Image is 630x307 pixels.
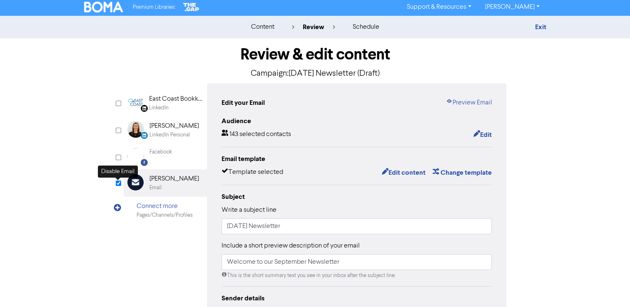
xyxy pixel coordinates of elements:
div: Facebook Facebook [124,144,207,169]
a: Preview Email [446,98,492,108]
div: Email [149,184,162,192]
div: Sender details [222,293,492,303]
img: The Gap [182,2,200,12]
div: LinkedIn [149,104,169,112]
div: LinkedIn Personal [149,131,190,139]
div: Audience [222,116,492,126]
div: Facebook [149,148,172,156]
div: [PERSON_NAME] [149,121,199,131]
p: Campaign: [DATE] Newsletter (Draft) [124,67,507,80]
span: Premium Libraries: [133,5,175,10]
div: East Coast Bookkeeping and Business Solutions [149,94,202,104]
img: LinkedinPersonal [127,121,144,138]
button: Edit content [381,167,426,178]
div: [PERSON_NAME] [149,174,199,184]
img: BOMA Logo [84,2,123,12]
div: Connect more [137,201,193,211]
a: [PERSON_NAME] [478,0,546,14]
div: LinkedinPersonal [PERSON_NAME]LinkedIn Personal [124,116,207,144]
div: Pages/Channels/Profiles [137,211,193,219]
div: content [251,22,274,32]
h1: Review & edit content [124,45,507,64]
div: Subject [222,192,492,202]
div: Template selected [222,167,283,178]
a: Support & Resources [400,0,478,14]
div: [PERSON_NAME]Email [124,169,207,196]
div: This is the short summary text you see in your inbox after the subject line. [222,272,492,280]
div: schedule [352,22,379,32]
div: Linkedin East Coast Bookkeeping and Business SolutionsLinkedIn [124,89,207,116]
div: 143 selected contacts [222,129,291,140]
button: Edit [473,129,492,140]
div: Connect morePages/Channels/Profiles [124,197,207,224]
iframe: Chat Widget [588,267,630,307]
img: Linkedin [127,94,144,111]
img: Facebook [127,148,144,165]
div: Email template [222,154,492,164]
label: Write a subject line [222,205,276,215]
div: Edit your Email [222,98,265,108]
button: Change template [432,167,492,178]
div: Disable Email [98,166,138,178]
label: Include a short preview description of your email [222,241,360,251]
a: Exit [535,23,546,31]
div: review [291,22,335,32]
